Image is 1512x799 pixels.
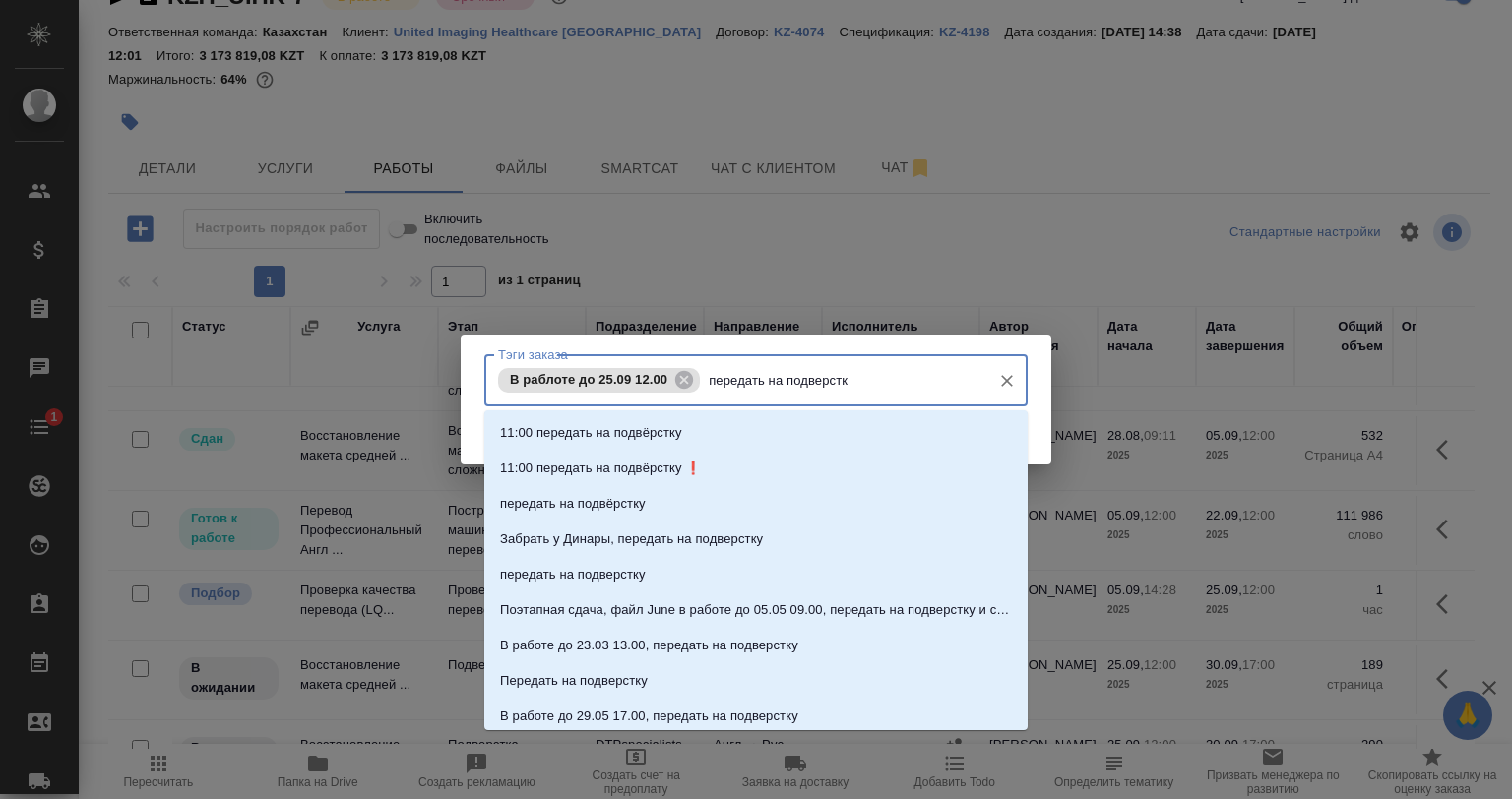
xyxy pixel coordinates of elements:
[500,671,648,691] p: Передать на подверстку
[500,707,798,726] p: В работе до 29.05 17.00, передать на подверстку
[993,367,1021,395] button: Очистить
[500,423,682,443] p: 11:00 передать на подвёрстку
[500,600,1012,620] p: Поэтапная сдача, файл June в работе до 05.05 09.00, передать на подверстку и сдать первым
[498,368,700,393] div: В раблоте до 25.09 12.00
[500,459,701,478] p: 11:00 передать на подвёрстку ❗
[500,636,798,655] p: В работе до 23.03 13.00, передать на подверстку
[500,529,763,549] p: Забрать у Динары, передать на подверстку
[500,494,646,514] p: передать на подвёрстку
[500,565,646,584] p: передать на подверстку
[498,372,679,387] span: В раблоте до 25.09 12.00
